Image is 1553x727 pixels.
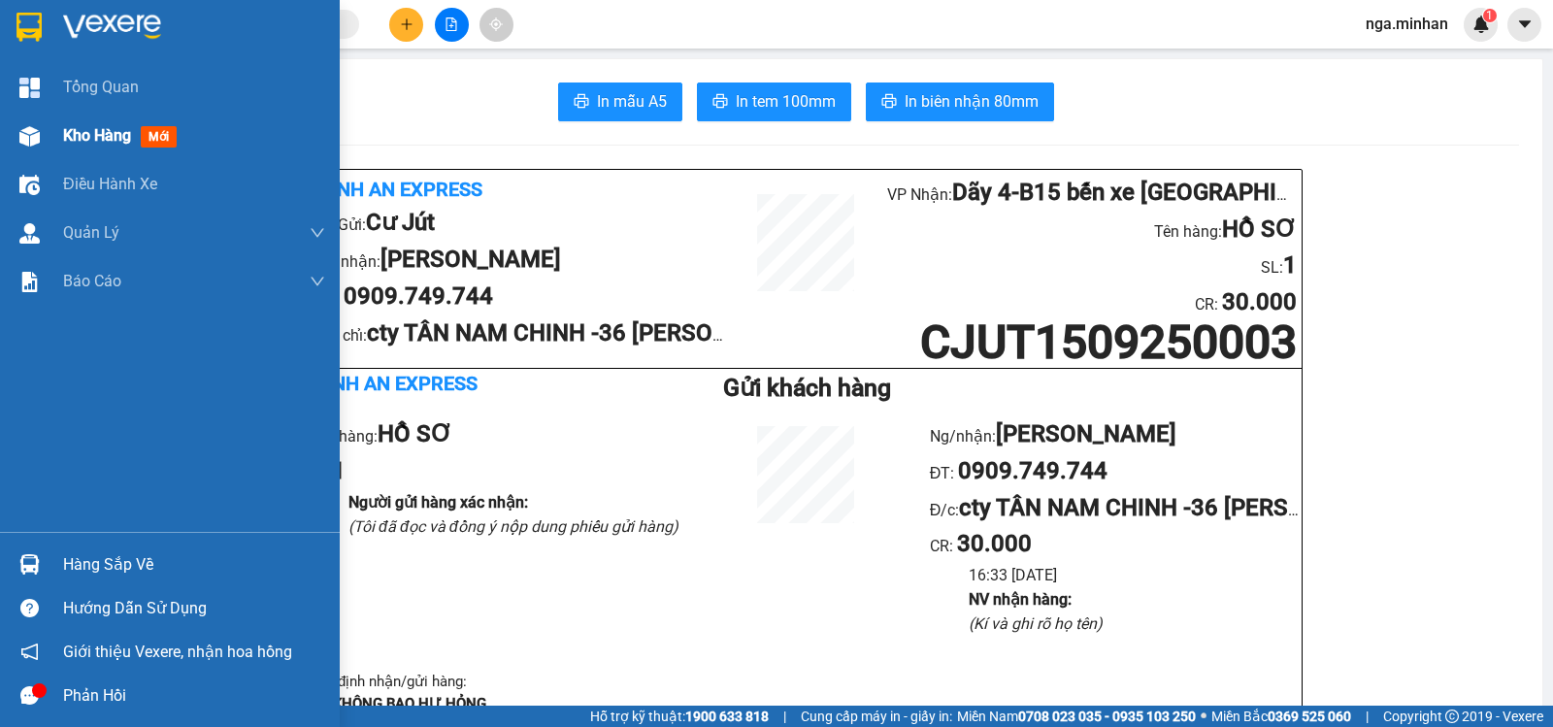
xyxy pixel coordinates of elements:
span: Quản Lý [63,220,119,245]
li: Đ/c: [930,490,1302,527]
img: warehouse-icon [19,175,40,195]
li: Ng/nhận: [930,416,1302,453]
strong: KHÔNG BAO HƯ HỎNG [333,695,486,712]
span: Hỗ trợ kỹ thuật: [590,706,769,727]
i: (Kí và ghi rõ họ tên) [969,614,1103,633]
li: VP Cư Jút [10,105,134,126]
span: In mẫu A5 [597,89,667,114]
b: cty TÂN NAM CHINH -36 [PERSON_NAME] - [GEOGRAPHIC_DATA] [367,319,1060,347]
b: Dãy 4-B15 bến xe [GEOGRAPHIC_DATA] [952,179,1369,206]
span: notification [20,643,39,661]
span: message [20,686,39,705]
b: Cư Jút [366,209,435,236]
img: solution-icon [19,272,40,292]
span: In biên nhận 80mm [905,89,1039,114]
b: Minh An Express [310,372,478,395]
li: SL: [310,453,681,490]
span: down [310,274,325,289]
div: Phản hồi [63,681,325,710]
button: caret-down [1507,8,1541,42]
span: Giới thiệu Vexere, nhận hoa hồng [63,640,292,664]
span: caret-down [1516,16,1534,33]
b: 30.000 [1222,288,1297,315]
span: printer [574,93,589,112]
i: (Tôi đã đọc và đồng ý nộp dung phiếu gửi hàng) [348,517,678,536]
li: Tên hàng: [887,212,1297,248]
span: 1 [1486,9,1493,22]
b: 30.000 [957,530,1032,557]
span: | [783,706,786,727]
span: printer [881,93,897,112]
span: Miền Bắc [1211,706,1351,727]
button: printerIn mẫu A5 [558,83,682,121]
li: ĐT: [314,279,724,315]
li: CR : [887,284,1297,321]
strong: 0369 525 060 [1268,709,1351,724]
b: Gửi khách hàng [723,374,891,402]
span: Tổng Quan [63,75,139,99]
sup: 1 [1483,9,1497,22]
span: nga.minhan [1350,12,1464,36]
b: NV nhận hàng : [969,590,1072,609]
b: HỒ SƠ [1222,215,1297,243]
b: 0909.749.744 [344,282,493,310]
button: printerIn biên nhận 80mm [866,83,1054,121]
span: down [310,225,325,241]
strong: 0708 023 035 - 0935 103 250 [1018,709,1196,724]
img: warehouse-icon [19,126,40,147]
span: question-circle [20,599,39,617]
span: Miền Nam [957,706,1196,727]
button: file-add [435,8,469,42]
div: Hàng sắp về [63,550,325,579]
span: file-add [445,17,458,31]
span: environment [10,130,23,144]
li: VP Nhận: [887,175,1297,212]
span: Kho hàng [63,126,131,145]
li: Ng/nhận: [314,242,724,279]
span: copyright [1445,710,1459,723]
button: aim [479,8,513,42]
img: icon-new-feature [1472,16,1490,33]
span: Cung cấp máy in - giấy in: [801,706,952,727]
li: 16:33 [DATE] [969,563,1302,587]
li: Minh An Express [10,10,281,83]
ul: CR : [930,416,1302,636]
button: printerIn tem 100mm [697,83,851,121]
button: plus [389,8,423,42]
img: logo.jpg [10,10,78,78]
span: aim [489,17,503,31]
li: Tên hàng: [310,416,681,453]
b: [PERSON_NAME] [380,246,561,273]
li: SL: [887,248,1297,284]
span: | [1366,706,1369,727]
h1: CJUT1509250003 [887,321,1297,363]
strong: 1900 633 818 [685,709,769,724]
span: plus [400,17,413,31]
img: warehouse-icon [19,554,40,575]
span: printer [712,93,728,112]
img: logo-vxr [17,13,42,42]
li: VP Gửi: [314,205,724,242]
span: mới [141,126,177,148]
div: Hướng dẫn sử dụng [63,594,325,623]
b: [PERSON_NAME] [996,420,1176,447]
span: In tem 100mm [736,89,836,114]
span: Báo cáo [63,269,121,293]
b: Minh An Express [314,178,482,201]
b: 1 [1283,251,1297,279]
img: warehouse-icon [19,223,40,244]
li: ĐT: [930,453,1302,490]
span: Điều hành xe [63,172,157,196]
span: ⚪️ [1201,712,1206,720]
img: dashboard-icon [19,78,40,98]
b: HỒ SƠ [378,420,452,447]
b: Người gửi hàng xác nhận : [348,493,528,512]
b: 0909.749.744 [958,457,1107,484]
li: VP Dãy 4-B15 bến xe [GEOGRAPHIC_DATA] [134,105,258,169]
li: Địa chỉ: [314,315,724,352]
